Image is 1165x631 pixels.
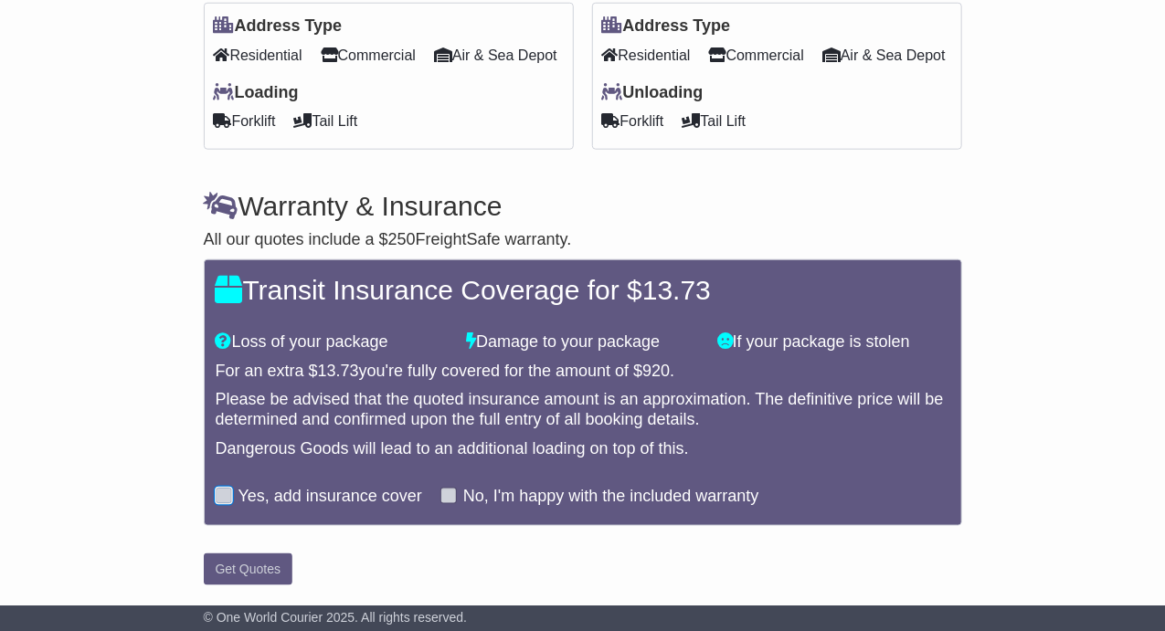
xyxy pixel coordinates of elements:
[294,107,358,135] span: Tail Lift
[642,362,670,380] span: 920
[238,487,422,507] label: Yes, add insurance cover
[318,362,359,380] span: 13.73
[822,41,946,69] span: Air & Sea Depot
[216,362,950,382] div: For an extra $ you're fully covered for the amount of $ .
[463,487,759,507] label: No, I'm happy with the included warranty
[204,610,468,625] span: © One World Courier 2025. All rights reserved.
[642,275,711,305] span: 13.73
[204,553,293,585] button: Get Quotes
[602,83,704,103] label: Unloading
[214,16,343,37] label: Address Type
[214,83,299,103] label: Loading
[216,275,950,305] h4: Transit Insurance Coverage for $
[216,439,950,459] div: Dangerous Goods will lead to an additional loading on top of this.
[602,41,691,69] span: Residential
[434,41,557,69] span: Air & Sea Depot
[207,332,458,352] div: Loss of your package
[457,332,708,352] div: Damage to your package
[204,230,962,250] div: All our quotes include a $ FreightSafe warranty.
[214,41,302,69] span: Residential
[216,390,950,429] div: Please be advised that the quoted insurance amount is an approximation. The definitive price will...
[388,230,416,248] span: 250
[602,16,731,37] label: Address Type
[708,332,959,352] div: If your package is stolen
[214,107,276,135] span: Forklift
[709,41,804,69] span: Commercial
[602,107,664,135] span: Forklift
[321,41,416,69] span: Commercial
[204,191,962,221] h4: Warranty & Insurance
[683,107,747,135] span: Tail Lift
